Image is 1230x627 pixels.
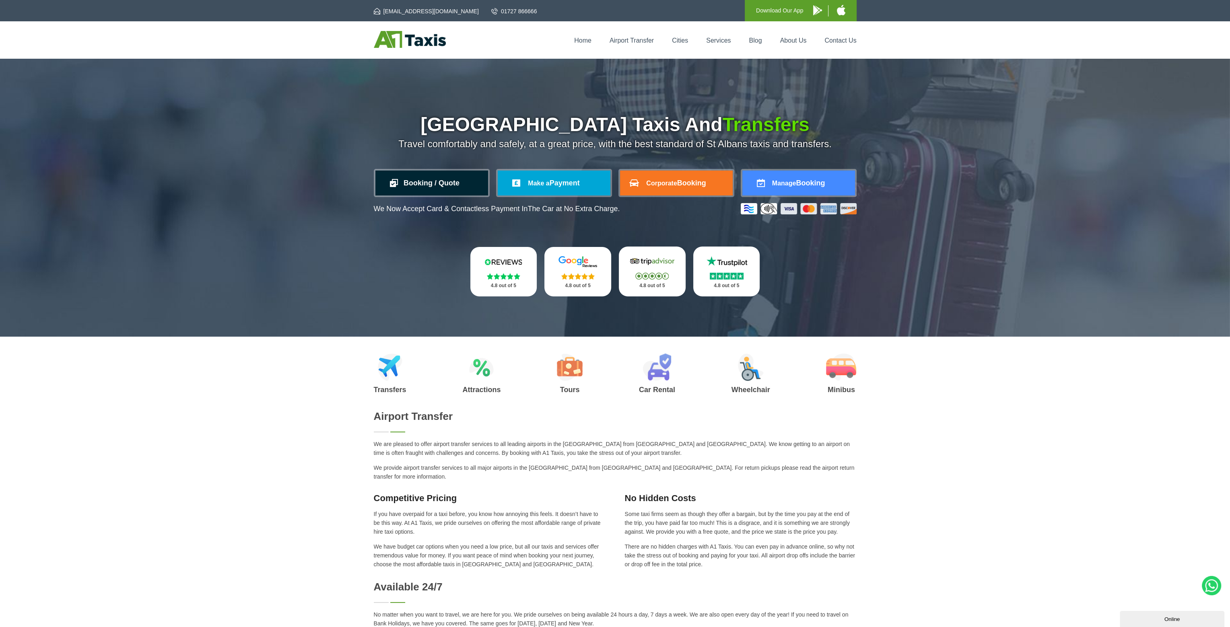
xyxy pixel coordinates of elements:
[702,281,751,291] p: 4.8 out of 5
[479,256,527,268] img: Reviews.io
[625,542,857,569] p: There are no hidden charges with A1 Taxis. You can even pay in advance online, so why not take th...
[574,37,591,44] a: Home
[544,247,611,296] a: Google Stars 4.8 out of 5
[374,493,606,504] h3: Competitive Pricing
[749,37,762,44] a: Blog
[610,37,654,44] a: Airport Transfer
[693,247,760,296] a: Trustpilot Stars 4.8 out of 5
[813,5,822,15] img: A1 Taxis Android App
[378,354,402,381] img: Airport Transfers
[703,255,751,267] img: Trustpilot
[672,37,688,44] a: Cities
[620,171,733,195] a: CorporateBooking
[635,273,669,280] img: Stars
[561,273,595,280] img: Stars
[528,180,549,187] span: Make a
[374,31,446,48] img: A1 Taxis St Albans LTD
[374,138,857,150] p: Travel comfortably and safely, at a great price, with the best standard of St Albans taxis and tr...
[824,37,856,44] a: Contact Us
[487,273,520,280] img: Stars
[498,171,610,195] a: Make aPayment
[710,273,744,280] img: Stars
[723,114,810,135] span: Transfers
[619,247,686,296] a: Tripadvisor Stars 4.8 out of 5
[780,37,807,44] a: About Us
[374,440,857,457] p: We are pleased to offer airport transfer services to all leading airports in the [GEOGRAPHIC_DATA...
[374,410,857,423] h2: Airport Transfer
[639,386,675,393] h3: Car Rental
[706,37,731,44] a: Services
[646,180,677,187] span: Corporate
[374,115,857,134] h1: [GEOGRAPHIC_DATA] Taxis And
[625,510,857,536] p: Some taxi firms seem as though they offer a bargain, but by the time you pay at the end of the tr...
[742,171,855,195] a: ManageBooking
[469,354,494,381] img: Attractions
[374,7,479,15] a: [EMAIL_ADDRESS][DOMAIN_NAME]
[772,180,796,187] span: Manage
[628,255,676,267] img: Tripadvisor
[628,281,677,291] p: 4.8 out of 5
[479,281,528,291] p: 4.8 out of 5
[462,386,501,393] h3: Attractions
[375,171,488,195] a: Booking / Quote
[374,386,406,393] h3: Transfers
[826,386,856,393] h3: Minibus
[826,354,856,381] img: Minibus
[731,386,770,393] h3: Wheelchair
[553,281,602,291] p: 4.8 out of 5
[554,256,602,268] img: Google
[741,203,857,214] img: Credit And Debit Cards
[527,205,620,213] span: The Car at No Extra Charge.
[374,205,620,213] p: We Now Accept Card & Contactless Payment In
[374,463,857,481] p: We provide airport transfer services to all major airports in the [GEOGRAPHIC_DATA] from [GEOGRAP...
[374,581,857,593] h2: Available 24/7
[470,247,537,296] a: Reviews.io Stars 4.8 out of 5
[374,510,606,536] p: If you have overpaid for a taxi before, you know how annoying this feels. It doesn’t have to be t...
[374,542,606,569] p: We have budget car options when you need a low price, but all our taxis and services offer tremen...
[491,7,537,15] a: 01727 866666
[1120,609,1226,627] iframe: chat widget
[837,5,845,15] img: A1 Taxis iPhone App
[557,386,583,393] h3: Tours
[625,493,857,504] h3: No Hidden Costs
[643,354,671,381] img: Car Rental
[738,354,764,381] img: Wheelchair
[557,354,583,381] img: Tours
[756,6,804,16] p: Download Our App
